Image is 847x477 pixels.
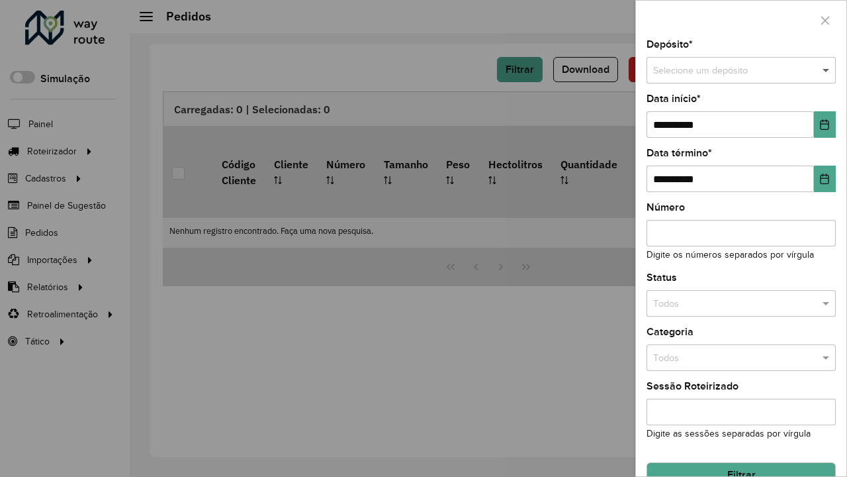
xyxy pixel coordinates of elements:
[646,250,814,260] small: Digite os números separados por vírgula
[646,429,811,439] small: Digite as sessões separadas por vírgula
[646,270,677,286] label: Status
[646,324,693,340] label: Categoria
[646,91,701,107] label: Data início
[814,166,836,192] button: Choose Date
[646,36,693,52] label: Depósito
[814,111,836,138] button: Choose Date
[646,378,738,394] label: Sessão Roteirizado
[646,145,712,161] label: Data término
[646,199,685,215] label: Número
